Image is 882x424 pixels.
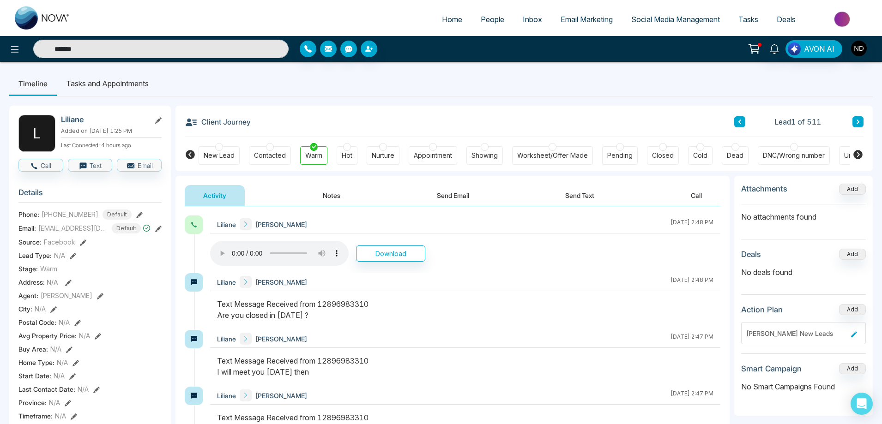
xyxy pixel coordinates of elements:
button: Add [839,184,866,195]
span: Lead 1 of 511 [774,116,821,127]
div: Nurture [372,151,394,160]
span: Postal Code : [18,317,56,327]
span: Home Type : [18,358,54,367]
li: Tasks and Appointments [57,71,158,96]
span: Liliane [217,277,236,287]
span: [PERSON_NAME] [255,220,307,229]
img: Market-place.gif [810,9,876,30]
span: N/A [50,344,61,354]
span: Default [112,223,141,233]
span: N/A [54,251,65,260]
p: No deals found [741,267,866,278]
span: Tasks [738,15,758,24]
span: Agent: [18,291,38,300]
span: Add [839,185,866,192]
span: N/A [47,278,58,286]
div: DNC/Wrong number [763,151,825,160]
div: Showing [471,151,498,160]
div: Warm [305,151,322,160]
div: Appointment [414,151,452,160]
h3: Client Journey [185,115,251,129]
span: [PERSON_NAME] [255,277,307,287]
button: Activity [185,185,245,206]
div: Pending [607,151,633,160]
span: Address: [18,277,58,287]
button: Download [356,245,425,262]
span: Liliane [217,334,236,344]
button: Add [839,249,866,260]
span: Liliane [217,391,236,400]
div: [DATE] 2:47 PM [671,389,713,401]
span: City : [18,304,32,314]
span: N/A [55,411,66,421]
li: Timeline [9,71,57,96]
span: Last Contact Date : [18,384,75,394]
span: AVON AI [804,43,834,54]
span: [PERSON_NAME] [41,291,92,300]
img: Nova CRM Logo [15,6,70,30]
button: AVON AI [785,40,842,58]
span: Lead Type: [18,251,52,260]
span: N/A [57,358,68,367]
a: Tasks [729,11,767,28]
span: [PERSON_NAME] [255,391,307,400]
a: Deals [767,11,805,28]
a: Inbox [513,11,551,28]
span: Timeframe : [18,411,53,421]
a: Home [433,11,471,28]
span: N/A [79,331,90,340]
span: Province : [18,398,47,407]
div: [PERSON_NAME] New Leads [746,328,847,338]
button: Call [18,159,63,172]
h3: Smart Campaign [741,364,802,373]
button: Notes [304,185,359,206]
span: Warm [40,264,57,274]
span: Source: [18,237,42,247]
span: N/A [54,371,65,381]
div: Cold [693,151,707,160]
div: New Lead [204,151,235,160]
button: Call [672,185,720,206]
span: Inbox [523,15,542,24]
h3: Deals [741,250,761,259]
span: [EMAIL_ADDRESS][DOMAIN_NAME] [38,223,108,233]
span: N/A [59,317,70,327]
button: Send Text [547,185,613,206]
button: Email [117,159,162,172]
button: Text [68,159,113,172]
div: Open Intercom Messenger [851,393,873,415]
span: Liliane [217,220,236,229]
a: People [471,11,513,28]
h3: Action Plan [741,305,783,314]
span: N/A [78,384,89,394]
div: [DATE] 2:48 PM [671,276,713,288]
div: [DATE] 2:48 PM [671,218,713,230]
span: People [481,15,504,24]
span: Deals [777,15,796,24]
h3: Attachments [741,184,787,193]
button: Send Email [418,185,488,206]
p: Added on [DATE] 1:25 PM [61,127,162,135]
span: Email: [18,223,36,233]
span: [PERSON_NAME] [255,334,307,344]
span: Start Date : [18,371,51,381]
p: No attachments found [741,204,866,222]
img: User Avatar [851,41,867,56]
span: Phone: [18,209,39,219]
a: Email Marketing [551,11,622,28]
div: Closed [652,151,674,160]
p: No Smart Campaigns Found [741,381,866,392]
span: Default [103,209,132,220]
a: Social Media Management [622,11,729,28]
p: Last Connected: 4 hours ago [61,139,162,149]
span: N/A [49,398,60,407]
span: N/A [35,304,46,314]
span: Social Media Management [631,15,720,24]
span: [PHONE_NUMBER] [42,209,98,219]
div: Worksheet/Offer Made [517,151,588,160]
button: Add [839,363,866,374]
img: Lead Flow [788,42,801,55]
span: Stage: [18,264,38,274]
span: Email Marketing [561,15,613,24]
div: Unspecified [844,151,881,160]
